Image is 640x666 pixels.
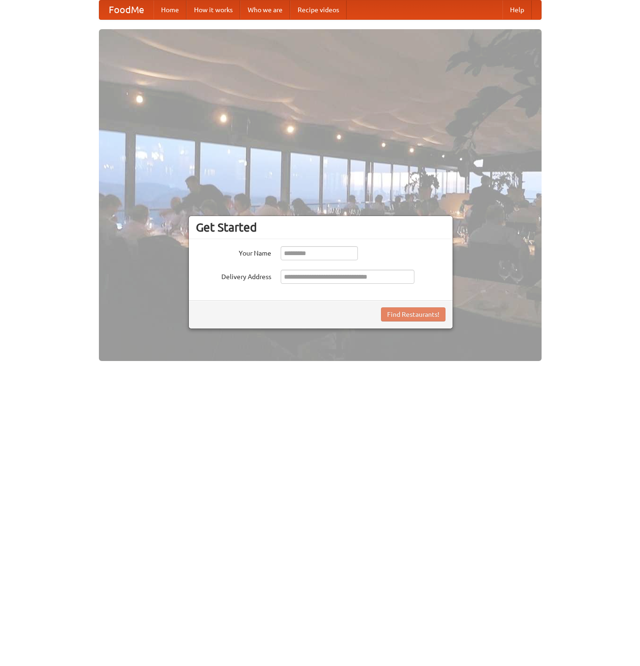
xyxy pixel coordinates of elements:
[196,246,271,258] label: Your Name
[154,0,186,19] a: Home
[290,0,347,19] a: Recipe videos
[381,307,446,321] button: Find Restaurants!
[99,0,154,19] a: FoodMe
[196,270,271,281] label: Delivery Address
[186,0,240,19] a: How it works
[196,220,446,234] h3: Get Started
[502,0,532,19] a: Help
[240,0,290,19] a: Who we are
